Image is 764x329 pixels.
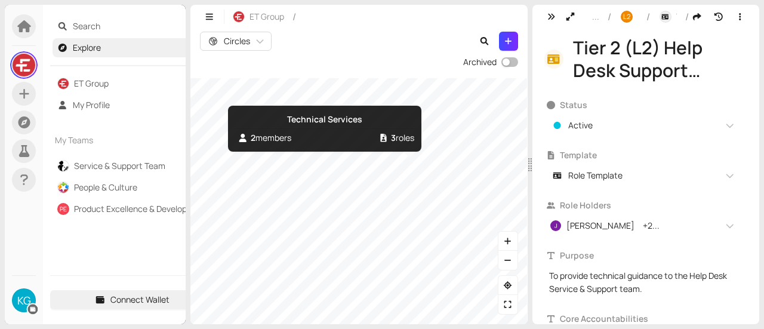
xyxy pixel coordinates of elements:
[549,269,733,296] p: To provide technical guidance to the Help Desk Service & Support team.
[566,219,634,232] span: [PERSON_NAME]
[568,169,623,182] span: Role Template
[17,288,31,312] span: KG
[676,10,677,23] span: Tier 2 (L2) Help Desk Support Specialist
[560,312,745,325] span: Core Accountabilities
[638,219,662,233] div: + 2 ...
[615,7,644,26] button: L2Level 2 Help Desk Support
[550,220,561,231] img: ACg8ocKxMn4P46QlKjomEAIPwzwYX_z7Bmy6arAPDxfl1OkB=s500
[560,199,745,212] span: Role Holders
[73,42,101,53] a: Explore
[13,54,35,76] img: LsfHRQdbm8.jpeg
[568,119,593,132] span: Active
[50,290,214,309] button: Connect Wallet
[560,149,745,162] span: Template
[74,78,109,89] a: ET Group
[654,7,683,26] button: Tier 2 (L2) Help Desk Support Specialist
[560,99,745,112] span: Status
[673,299,702,307] a: markdown
[55,134,189,147] span: My Teams
[463,56,497,69] div: Archived
[249,10,284,23] span: ET Group
[227,7,290,26] button: ET Group
[592,10,599,23] span: ...
[74,182,137,193] a: People & Culture
[623,13,630,21] span: L2
[50,127,214,154] div: My Teams
[573,36,743,82] div: Tier 2 (L2) Help Desk Support Specialist
[73,99,110,110] a: My Profile
[224,35,250,48] span: Circles
[233,11,244,22] img: r-RjKx4yED.jpeg
[586,7,605,26] button: ...
[73,17,208,36] span: Search
[74,160,165,171] a: Service & Support Team
[74,203,207,214] a: Product Excellence & Development
[560,249,745,262] span: Purpose
[110,293,170,306] span: Connect Wallet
